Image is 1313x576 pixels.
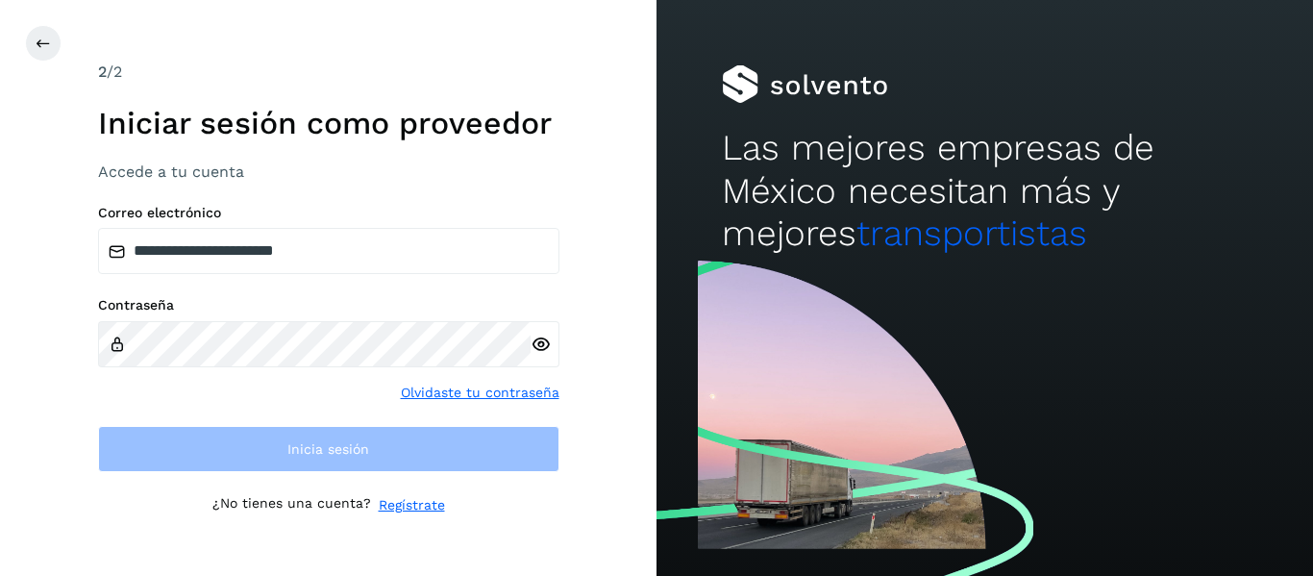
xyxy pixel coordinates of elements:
[287,442,369,456] span: Inicia sesión
[98,63,107,81] span: 2
[722,127,1247,255] h2: Las mejores empresas de México necesitan más y mejores
[98,426,559,472] button: Inicia sesión
[98,61,559,84] div: /2
[98,205,559,221] label: Correo electrónico
[856,213,1087,254] span: transportistas
[98,105,559,141] h1: Iniciar sesión como proveedor
[98,163,559,181] h3: Accede a tu cuenta
[401,383,559,403] a: Olvidaste tu contraseña
[98,297,559,313] label: Contraseña
[212,495,371,515] p: ¿No tienes una cuenta?
[379,495,445,515] a: Regístrate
